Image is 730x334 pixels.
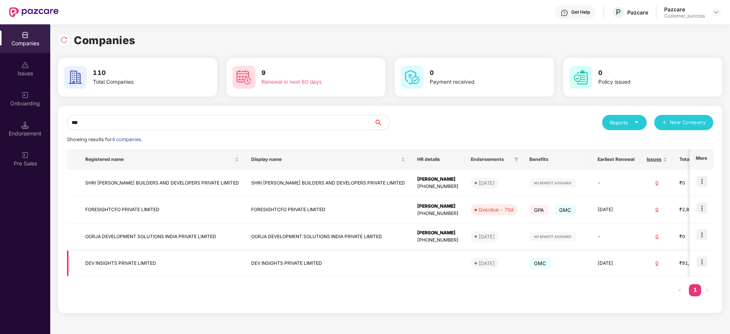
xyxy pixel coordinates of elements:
[647,260,667,267] div: 0
[670,119,706,126] span: New Company
[21,91,29,99] img: svg+xml;base64,PHN2ZyB3aWR0aD0iMjAiIGhlaWdodD0iMjAiIHZpZXdCb3g9IjAgMCAyMCAyMCIgZmlsbD0ibm9uZSIgeG...
[374,115,390,130] button: search
[689,284,701,296] a: 1
[673,149,724,170] th: Total Premium
[598,68,694,78] h3: 0
[591,250,641,277] td: [DATE]
[627,9,648,16] div: Pazcare
[674,284,686,296] li: Previous Page
[21,31,29,39] img: svg+xml;base64,PHN2ZyBpZD0iQ29tcGFuaWVzIiB4bWxucz0iaHR0cDovL3d3dy53My5vcmcvMjAwMC9zdmciIHdpZHRoPS...
[478,233,495,240] div: [DATE]
[664,13,705,19] div: Customer_success
[85,156,233,162] span: Registered name
[233,66,255,89] img: svg+xml;base64,PHN2ZyB4bWxucz0iaHR0cDovL3d3dy53My5vcmcvMjAwMC9zdmciIHdpZHRoPSI2MCIgaGVpZ2h0PSI2MC...
[471,156,511,162] span: Endorsements
[674,284,686,296] button: left
[251,156,399,162] span: Display name
[598,78,694,86] div: Policy issued
[679,206,717,213] div: ₹2,81,568.06
[679,156,712,162] span: Total Premium
[679,180,717,187] div: ₹0
[591,170,641,197] td: -
[79,223,245,250] td: OORJA DEVELOPMENT SOLUTIONS INDIA PRIVATE LIMITED
[411,149,465,170] th: HR details
[641,149,673,170] th: Issues
[245,149,411,170] th: Display name
[701,284,713,296] button: right
[679,260,717,267] div: ₹91,332
[514,157,519,162] span: filter
[529,178,576,188] img: svg+xml;base64,PHN2ZyB4bWxucz0iaHR0cDovL3d3dy53My5vcmcvMjAwMC9zdmciIHdpZHRoPSIxMjIiIGhlaWdodD0iMj...
[513,155,520,164] span: filter
[571,9,590,15] div: Get Help
[93,68,189,78] h3: 110
[64,66,87,89] img: svg+xml;base64,PHN2ZyB4bWxucz0iaHR0cDovL3d3dy53My5vcmcvMjAwMC9zdmciIHdpZHRoPSI2MCIgaGVpZ2h0PSI2MC...
[417,183,459,190] div: [PHONE_NUMBER]
[569,66,592,89] img: svg+xml;base64,PHN2ZyB4bWxucz0iaHR0cDovL3d3dy53My5vcmcvMjAwMC9zdmciIHdpZHRoPSI2MCIgaGVpZ2h0PSI2MC...
[555,205,576,215] span: GMC
[21,121,29,129] img: svg+xml;base64,PHN2ZyB3aWR0aD0iMTQuNSIgaGVpZ2h0PSIxNC41IiB2aWV3Qm94PSIwIDAgMTYgMTYiIGZpbGw9Im5vbm...
[93,78,189,86] div: Total Companies
[417,237,459,244] div: [PHONE_NUMBER]
[634,120,639,125] span: caret-down
[79,250,245,277] td: DEV INSIGHTS PRIVATE LIMITED
[67,137,142,142] span: Showing results for
[21,61,29,69] img: svg+xml;base64,PHN2ZyBpZD0iSXNzdWVzX2Rpc2FibGVkIiB4bWxucz0iaHR0cDovL3d3dy53My5vcmcvMjAwMC9zdmciIH...
[664,6,705,13] div: Pazcare
[690,149,713,170] th: More
[417,229,459,237] div: [PERSON_NAME]
[478,179,495,187] div: [DATE]
[697,176,707,186] img: icon
[654,115,713,130] button: plusNew Company
[529,258,551,269] span: GMC
[679,233,717,240] div: ₹0
[245,250,411,277] td: DEV INSIGHTS PRIVATE LIMITED
[245,170,411,197] td: SHRI [PERSON_NAME] BUILDERS AND DEVELOPERS PRIVATE LIMITED
[697,203,707,213] img: icon
[79,170,245,197] td: SHRI [PERSON_NAME] BUILDERS AND DEVELOPERS PRIVATE LIMITED
[417,176,459,183] div: [PERSON_NAME]
[529,205,549,215] span: GPA
[662,120,667,126] span: plus
[430,68,526,78] h3: 0
[616,8,621,17] span: P
[701,284,713,296] li: Next Page
[561,9,568,17] img: svg+xml;base64,PHN2ZyBpZD0iSGVscC0zMngzMiIgeG1sbnM9Imh0dHA6Ly93d3cudzMub3JnLzIwMDAvc3ZnIiB3aWR0aD...
[677,288,682,293] span: left
[79,197,245,224] td: FORESIGHTCFO PRIVATE LIMITED
[647,206,667,213] div: 0
[417,210,459,217] div: [PHONE_NUMBER]
[713,9,719,15] img: svg+xml;base64,PHN2ZyBpZD0iRHJvcGRvd24tMzJ4MzIiIHhtbG5zPSJodHRwOi8vd3d3LnczLm9yZy8yMDAwL3N2ZyIgd2...
[647,233,667,240] div: 0
[79,149,245,170] th: Registered name
[591,197,641,224] td: [DATE]
[647,156,661,162] span: Issues
[478,259,495,267] div: [DATE]
[647,180,667,187] div: 0
[245,223,411,250] td: OORJA DEVELOPMENT SOLUTIONS INDIA PRIVATE LIMITED
[401,66,424,89] img: svg+xml;base64,PHN2ZyB4bWxucz0iaHR0cDovL3d3dy53My5vcmcvMjAwMC9zdmciIHdpZHRoPSI2MCIgaGVpZ2h0PSI2MC...
[591,223,641,250] td: -
[374,119,389,126] span: search
[430,78,526,86] div: Payment received
[60,36,68,44] img: svg+xml;base64,PHN2ZyBpZD0iUmVsb2FkLTMyeDMyIiB4bWxucz0iaHR0cDovL3d3dy53My5vcmcvMjAwMC9zdmciIHdpZH...
[261,68,357,78] h3: 9
[591,149,641,170] th: Earliest Renewal
[9,7,59,17] img: New Pazcare Logo
[697,229,707,240] img: icon
[610,119,639,126] div: Reports
[21,151,29,159] img: svg+xml;base64,PHN2ZyB3aWR0aD0iMjAiIGhlaWdodD0iMjAiIHZpZXdCb3g9IjAgMCAyMCAyMCIgZmlsbD0ibm9uZSIgeG...
[417,203,459,210] div: [PERSON_NAME]
[529,232,576,241] img: svg+xml;base64,PHN2ZyB4bWxucz0iaHR0cDovL3d3dy53My5vcmcvMjAwMC9zdmciIHdpZHRoPSIxMjIiIGhlaWdodD0iMj...
[245,197,411,224] td: FORESIGHTCFO PRIVATE LIMITED
[261,78,357,86] div: Renewal in next 60 days
[74,32,135,49] h1: Companies
[697,256,707,267] img: icon
[523,149,591,170] th: Benefits
[112,137,142,142] span: 4 companies.
[478,206,513,213] div: Overdue - 70d
[705,288,709,293] span: right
